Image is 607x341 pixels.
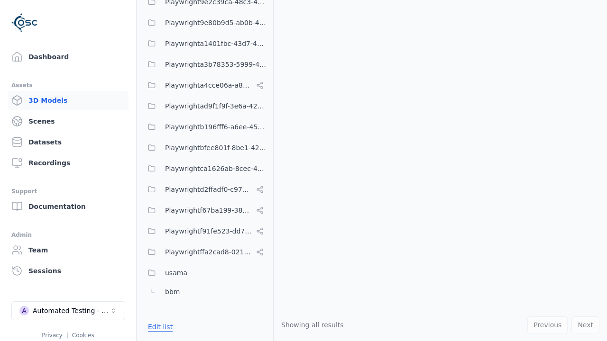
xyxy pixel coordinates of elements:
span: Playwright9e80b9d5-ab0b-4e8f-a3de-da46b25b8298 [165,17,267,28]
a: Team [8,241,129,260]
span: Playwrighta3b78353-5999-46c5-9eab-70007203469a [165,59,267,70]
button: Playwrighta4cce06a-a8e6-4c0d-bfc1-93e8d78d750a [142,76,267,95]
span: | [66,332,68,339]
button: Edit list [142,318,178,335]
div: Assets [11,80,125,91]
span: Playwrightf67ba199-386a-42d1-aebc-3b37e79c7296 [165,205,252,216]
span: Showing all results [281,321,344,329]
button: Playwrightb196fff6-a6ee-45a8-a854-55a22943fe5c [142,117,267,136]
div: Admin [11,229,125,241]
button: Playwrightd2ffadf0-c973-454c-8fcf-dadaeffcb802 [142,180,267,199]
button: Select a workspace [11,301,125,320]
a: 3D Models [8,91,129,110]
button: Playwrighta3b78353-5999-46c5-9eab-70007203469a [142,55,267,74]
button: usama [142,263,267,282]
div: Support [11,186,125,197]
span: Playwrightf91fe523-dd75-44f3-a953-451f6070cb42 [165,225,252,237]
a: Dashboard [8,47,129,66]
a: Documentation [8,197,129,216]
button: Playwrighta1401fbc-43d7-48dd-a309-be935d99d708 [142,34,267,53]
button: bbm [142,282,267,301]
span: Playwrightbfee801f-8be1-42a6-b774-94c49e43b650 [165,142,267,153]
button: Playwrightca1626ab-8cec-4ddc-b85a-2f9392fe08d1 [142,159,267,178]
button: Playwright9e80b9d5-ab0b-4e8f-a3de-da46b25b8298 [142,13,267,32]
span: Playwrightad9f1f9f-3e6a-4231-8f19-c506bf64a382 [165,100,267,112]
button: Playwrightf67ba199-386a-42d1-aebc-3b37e79c7296 [142,201,267,220]
button: Playwrightad9f1f9f-3e6a-4231-8f19-c506bf64a382 [142,97,267,116]
a: Sessions [8,261,129,280]
div: A [19,306,29,315]
span: Playwrighta1401fbc-43d7-48dd-a309-be935d99d708 [165,38,267,49]
span: Playwrightca1626ab-8cec-4ddc-b85a-2f9392fe08d1 [165,163,267,174]
span: Playwrightd2ffadf0-c973-454c-8fcf-dadaeffcb802 [165,184,252,195]
button: Playwrightf91fe523-dd75-44f3-a953-451f6070cb42 [142,222,267,241]
span: Playwrightffa2cad8-0214-4c2f-a758-8e9593c5a37e [165,246,252,258]
a: Datasets [8,133,129,152]
a: Scenes [8,112,129,131]
span: Playwrighta4cce06a-a8e6-4c0d-bfc1-93e8d78d750a [165,80,252,91]
div: Automated Testing - Playwright [33,306,110,315]
span: Playwrightb196fff6-a6ee-45a8-a854-55a22943fe5c [165,121,267,133]
button: Playwrightbfee801f-8be1-42a6-b774-94c49e43b650 [142,138,267,157]
span: bbm [165,286,180,297]
img: Logo [11,9,38,36]
a: Recordings [8,153,129,172]
a: Privacy [42,332,62,339]
button: Playwrightffa2cad8-0214-4c2f-a758-8e9593c5a37e [142,242,267,261]
span: usama [165,267,187,278]
a: Cookies [72,332,94,339]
